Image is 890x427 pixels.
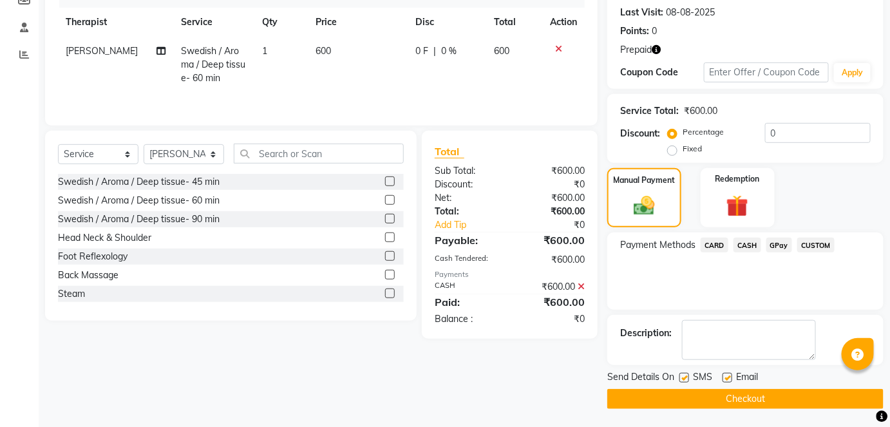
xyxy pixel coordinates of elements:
[425,253,510,267] div: Cash Tendered:
[58,269,118,282] div: Back Massage
[174,8,254,37] th: Service
[509,164,594,178] div: ₹600.00
[58,8,174,37] th: Therapist
[509,205,594,218] div: ₹600.00
[425,232,510,248] div: Payable:
[58,194,220,207] div: Swedish / Aroma / Deep tissue- 60 min
[701,238,728,252] span: CARD
[620,104,679,118] div: Service Total:
[415,44,428,58] span: 0 F
[524,218,594,232] div: ₹0
[425,280,510,294] div: CASH
[316,45,331,57] span: 600
[613,175,675,186] label: Manual Payment
[425,294,510,310] div: Paid:
[683,126,724,138] label: Percentage
[509,312,594,326] div: ₹0
[425,191,510,205] div: Net:
[542,8,585,37] th: Action
[58,250,128,263] div: Foot Reflexology
[425,178,510,191] div: Discount:
[58,175,220,189] div: Swedish / Aroma / Deep tissue- 45 min
[425,312,510,326] div: Balance :
[620,6,663,19] div: Last Visit:
[715,173,760,185] label: Redemption
[719,193,755,220] img: _gift.svg
[683,143,702,155] label: Fixed
[652,24,657,38] div: 0
[607,370,674,386] span: Send Details On
[734,238,761,252] span: CASH
[509,178,594,191] div: ₹0
[766,238,793,252] span: GPay
[620,43,652,57] span: Prepaid
[234,144,404,164] input: Search or Scan
[834,63,871,82] button: Apply
[66,45,138,57] span: [PERSON_NAME]
[620,238,696,252] span: Payment Methods
[254,8,308,37] th: Qty
[627,194,661,218] img: _cash.svg
[433,44,436,58] span: |
[182,45,246,84] span: Swedish / Aroma / Deep tissue- 60 min
[425,205,510,218] div: Total:
[58,231,151,245] div: Head Neck & Shoulder
[620,127,660,140] div: Discount:
[509,232,594,248] div: ₹600.00
[486,8,542,37] th: Total
[509,191,594,205] div: ₹600.00
[509,280,594,294] div: ₹600.00
[704,62,829,82] input: Enter Offer / Coupon Code
[797,238,835,252] span: CUSTOM
[666,6,715,19] div: 08-08-2025
[308,8,407,37] th: Price
[425,218,524,232] a: Add Tip
[425,164,510,178] div: Sub Total:
[262,45,267,57] span: 1
[435,269,585,280] div: Payments
[620,66,704,79] div: Coupon Code
[607,389,884,409] button: Checkout
[408,8,487,37] th: Disc
[684,104,717,118] div: ₹600.00
[509,294,594,310] div: ₹600.00
[693,370,712,386] span: SMS
[509,253,594,267] div: ₹600.00
[736,370,758,386] span: Email
[58,287,85,301] div: Steam
[435,145,464,158] span: Total
[441,44,457,58] span: 0 %
[620,327,672,340] div: Description:
[620,24,649,38] div: Points:
[494,45,509,57] span: 600
[58,213,220,226] div: Swedish / Aroma / Deep tissue- 90 min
